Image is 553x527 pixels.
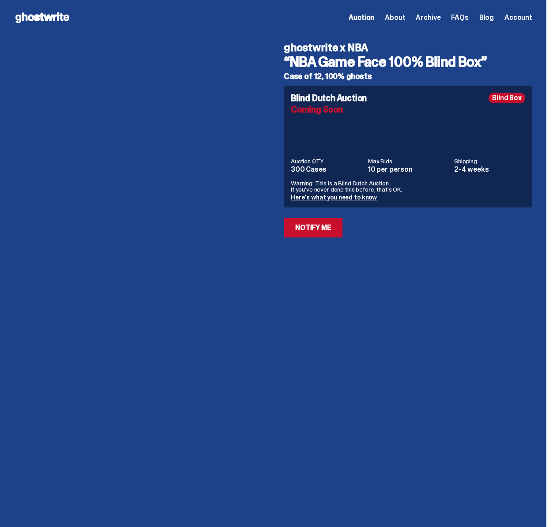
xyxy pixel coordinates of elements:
div: Blind Box [489,93,525,103]
a: Auction [349,14,374,21]
p: Warning: This is a Blind Dutch Auction. If you’ve never done this before, that’s OK. [291,180,525,192]
h5: Case of 12, 100% ghosts [284,72,532,80]
h4: Blind Dutch Auction [291,94,367,102]
a: Account [504,14,532,21]
h3: “NBA Game Face 100% Blind Box” [284,55,532,69]
h4: ghostwrite x NBA [284,42,532,53]
dt: Shipping [454,158,525,164]
dt: Auction QTY [291,158,363,164]
a: About [385,14,405,21]
div: Coming Soon [291,105,525,114]
a: FAQs [451,14,468,21]
a: Blog [479,14,494,21]
dd: 300 Cases [291,166,363,173]
dt: Max Bids [368,158,449,164]
a: Here's what you need to know [291,193,377,201]
dd: 2-4 weeks [454,166,525,173]
a: Archive [416,14,440,21]
dd: 10 per person [368,166,449,173]
a: Notify Me [284,218,342,237]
